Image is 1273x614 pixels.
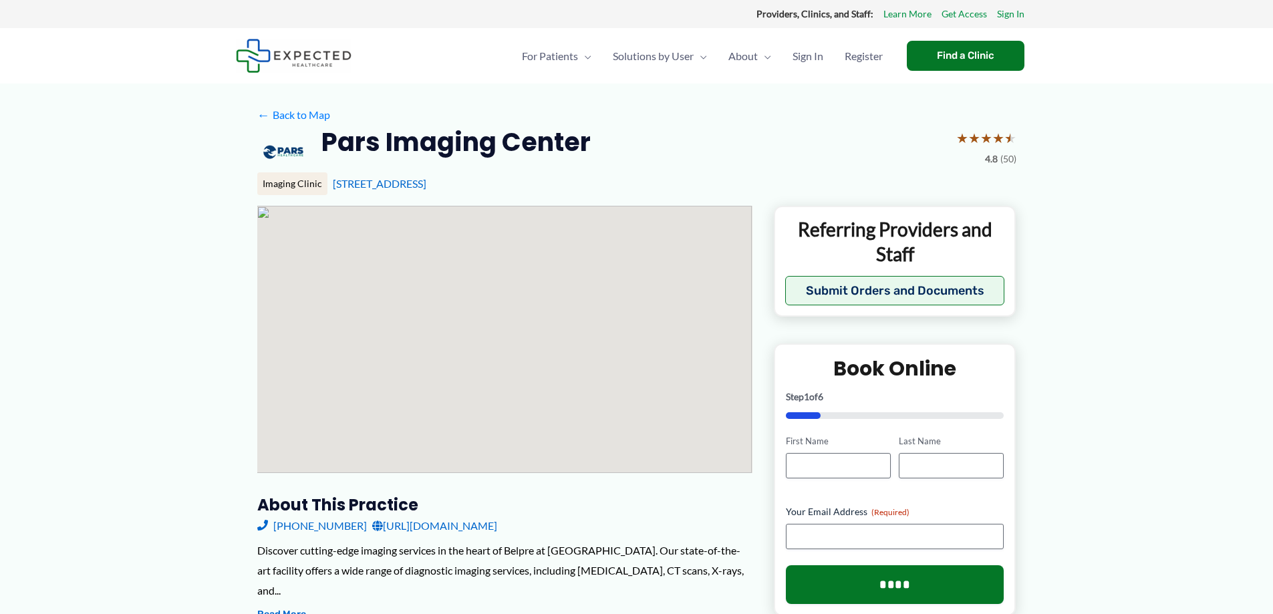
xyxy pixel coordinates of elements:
a: Get Access [942,5,987,23]
span: Menu Toggle [694,33,707,80]
a: Find a Clinic [907,41,1024,71]
h2: Pars Imaging Center [321,126,591,158]
span: Solutions by User [613,33,694,80]
span: ← [257,108,270,121]
span: ★ [1004,126,1016,150]
h3: About this practice [257,494,752,515]
strong: Providers, Clinics, and Staff: [756,8,873,19]
a: [URL][DOMAIN_NAME] [372,516,497,536]
a: [PHONE_NUMBER] [257,516,367,536]
span: ★ [968,126,980,150]
a: Register [834,33,893,80]
span: For Patients [522,33,578,80]
span: About [728,33,758,80]
span: ★ [956,126,968,150]
a: [STREET_ADDRESS] [333,177,426,190]
span: 6 [818,391,823,402]
nav: Primary Site Navigation [511,33,893,80]
div: Imaging Clinic [257,172,327,195]
label: First Name [786,435,891,448]
div: Discover cutting-edge imaging services in the heart of Belpre at [GEOGRAPHIC_DATA]. Our state-of-... [257,541,752,600]
a: Sign In [782,33,834,80]
span: (50) [1000,150,1016,168]
button: Submit Orders and Documents [785,276,1005,305]
h2: Book Online [786,355,1004,381]
span: Menu Toggle [578,33,591,80]
a: For PatientsMenu Toggle [511,33,602,80]
img: Expected Healthcare Logo - side, dark font, small [236,39,351,73]
a: ←Back to Map [257,105,330,125]
span: 4.8 [985,150,998,168]
span: ★ [992,126,1004,150]
span: ★ [980,126,992,150]
span: Sign In [793,33,823,80]
a: Solutions by UserMenu Toggle [602,33,718,80]
span: (Required) [871,507,909,517]
label: Last Name [899,435,1004,448]
span: Menu Toggle [758,33,771,80]
span: 1 [804,391,809,402]
a: AboutMenu Toggle [718,33,782,80]
label: Your Email Address [786,505,1004,518]
a: Learn More [883,5,932,23]
p: Referring Providers and Staff [785,217,1005,266]
p: Step of [786,392,1004,402]
span: Register [845,33,883,80]
a: Sign In [997,5,1024,23]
